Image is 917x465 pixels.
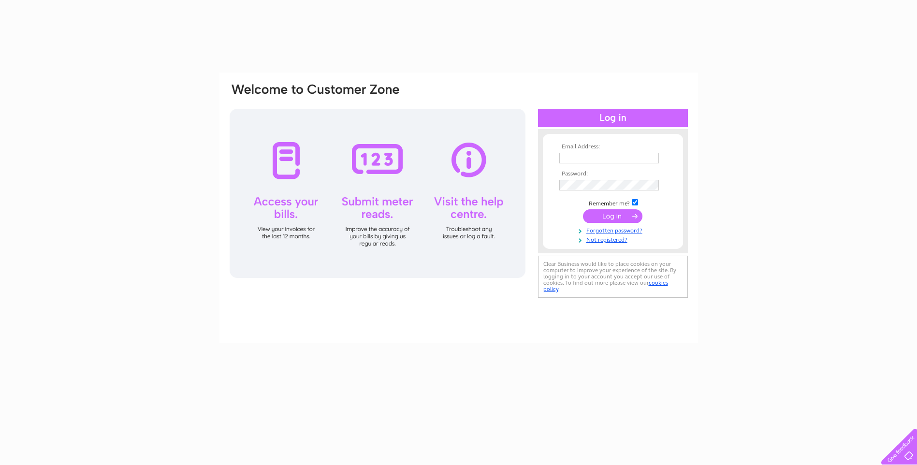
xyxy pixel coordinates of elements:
[557,171,669,177] th: Password:
[543,279,668,292] a: cookies policy
[559,234,669,244] a: Not registered?
[557,144,669,150] th: Email Address:
[559,225,669,234] a: Forgotten password?
[538,256,688,298] div: Clear Business would like to place cookies on your computer to improve your experience of the sit...
[583,209,642,223] input: Submit
[557,198,669,207] td: Remember me?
